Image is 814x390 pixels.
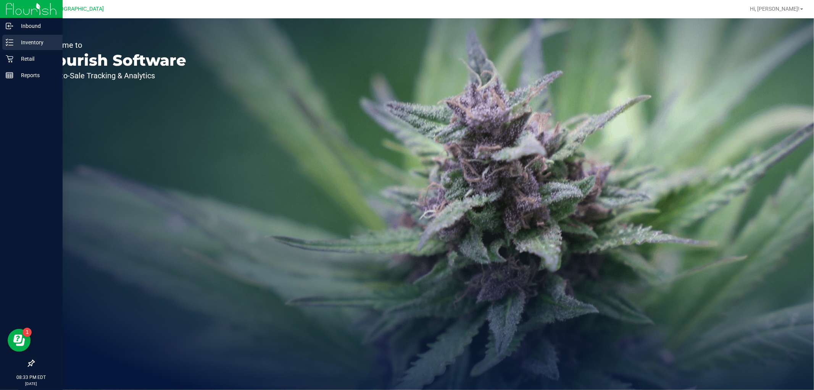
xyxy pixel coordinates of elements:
p: Welcome to [41,41,186,49]
p: Reports [13,71,59,80]
p: Inbound [13,21,59,31]
p: Inventory [13,38,59,47]
inline-svg: Retail [6,55,13,63]
p: Flourish Software [41,53,186,68]
inline-svg: Inbound [6,22,13,30]
p: 08:33 PM EDT [3,374,59,381]
p: Seed-to-Sale Tracking & Analytics [41,72,186,79]
p: Retail [13,54,59,63]
inline-svg: Reports [6,71,13,79]
p: [DATE] [3,381,59,387]
iframe: Resource center [8,329,31,352]
span: [GEOGRAPHIC_DATA] [52,6,104,12]
span: Hi, [PERSON_NAME]! [750,6,799,12]
iframe: Resource center unread badge [23,328,32,337]
inline-svg: Inventory [6,39,13,46]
